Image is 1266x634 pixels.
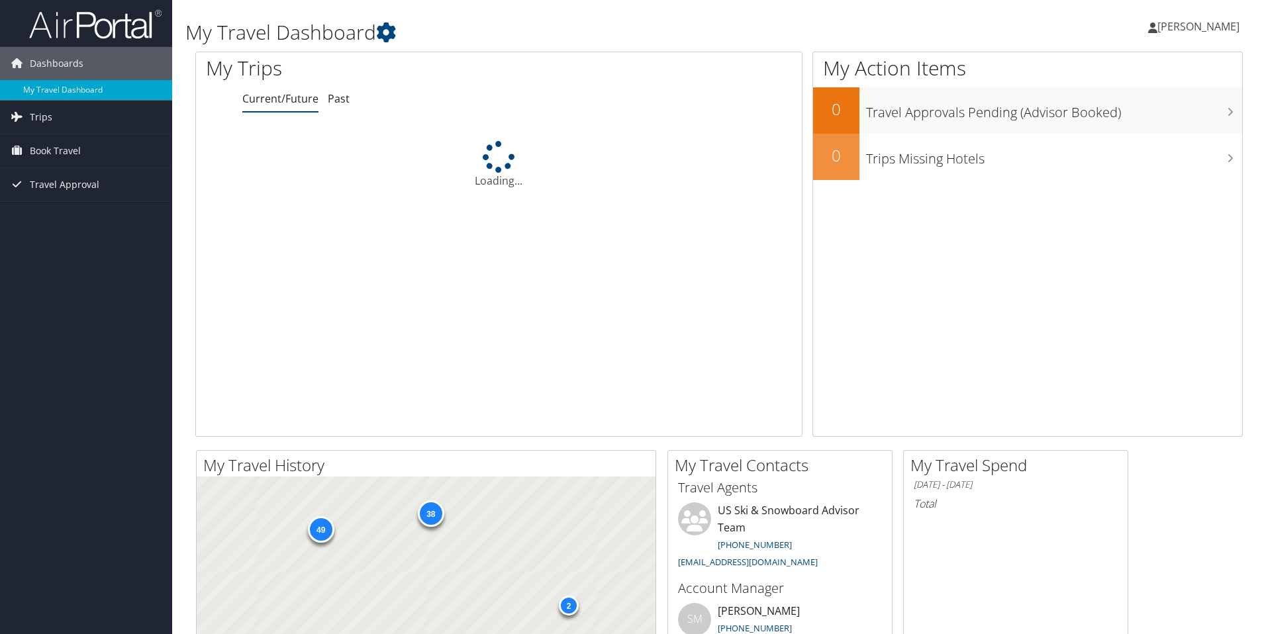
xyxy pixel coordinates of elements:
[914,478,1118,491] h6: [DATE] - [DATE]
[813,134,1242,180] a: 0Trips Missing Hotels
[206,54,540,82] h1: My Trips
[671,502,889,573] li: US Ski & Snowboard Advisor Team
[813,98,859,120] h2: 0
[307,516,334,543] div: 49
[30,134,81,167] span: Book Travel
[417,500,444,527] div: 38
[866,143,1242,168] h3: Trips Missing Hotels
[559,596,579,615] div: 2
[866,97,1242,122] h3: Travel Approvals Pending (Advisor Booked)
[328,91,350,106] a: Past
[185,19,897,46] h1: My Travel Dashboard
[29,9,162,40] img: airportal-logo.png
[914,496,1118,511] h6: Total
[718,622,792,634] a: [PHONE_NUMBER]
[678,556,818,568] a: [EMAIL_ADDRESS][DOMAIN_NAME]
[1148,7,1253,46] a: [PERSON_NAME]
[675,454,892,476] h2: My Travel Contacts
[242,91,318,106] a: Current/Future
[813,54,1242,82] h1: My Action Items
[30,101,52,134] span: Trips
[678,579,882,598] h3: Account Manager
[196,141,802,189] div: Loading...
[813,144,859,167] h2: 0
[30,168,99,201] span: Travel Approval
[30,47,83,80] span: Dashboards
[1157,19,1240,34] span: [PERSON_NAME]
[203,454,656,476] h2: My Travel History
[678,478,882,497] h3: Travel Agents
[813,87,1242,134] a: 0Travel Approvals Pending (Advisor Booked)
[910,454,1128,476] h2: My Travel Spend
[718,539,792,551] a: [PHONE_NUMBER]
